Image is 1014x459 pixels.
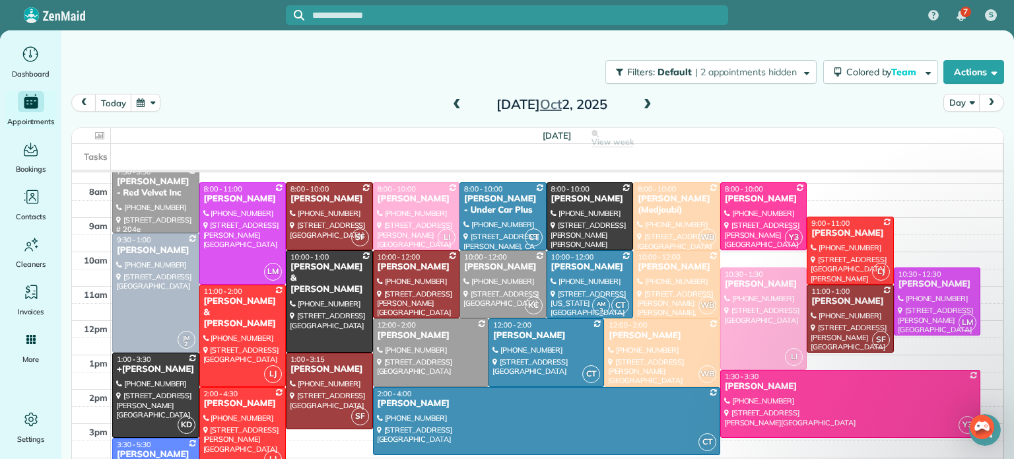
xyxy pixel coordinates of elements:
div: +[PERSON_NAME] [116,364,195,375]
button: Actions [943,60,1004,84]
div: [PERSON_NAME] [463,262,543,273]
span: Settings [17,433,45,446]
span: AM [597,300,605,307]
div: [PERSON_NAME] [898,279,977,290]
a: Bookings [5,139,56,176]
span: Cleaners [16,258,46,271]
button: Colored byTeam [823,60,938,84]
div: [PERSON_NAME] [377,398,716,409]
div: [PERSON_NAME] [551,194,630,205]
span: 10am [84,255,108,265]
span: 10:30 - 1:30 [725,269,763,279]
span: 3pm [89,427,108,437]
small: 2 [178,338,195,351]
span: 1:00 - 3:15 [290,355,325,364]
span: 8:00 - 10:00 [551,184,590,194]
button: Day [943,94,980,112]
span: View week [591,137,634,147]
span: 2:00 - 4:00 [378,389,412,398]
div: [PERSON_NAME] [290,364,369,375]
span: 2pm [89,392,108,403]
span: CT [525,229,543,246]
span: More [22,353,39,366]
a: Dashboard [5,44,56,81]
span: 8:00 - 10:00 [290,184,329,194]
span: JM [183,334,189,341]
span: SF [351,407,369,425]
div: [PERSON_NAME] [551,262,630,273]
div: [PERSON_NAME] - Red Velvet Inc [116,176,195,199]
span: 10:00 - 12:00 [638,252,681,262]
span: 7:30 - 9:30 [117,167,151,176]
button: today [95,94,131,112]
a: Cleaners [5,234,56,271]
div: [PERSON_NAME] - Under Car Plus [463,194,543,216]
div: [PERSON_NAME] [203,194,283,205]
div: [PERSON_NAME] [203,398,283,409]
div: [PERSON_NAME] [492,330,600,341]
span: WB [698,297,716,314]
span: 8:00 - 10:00 [464,184,502,194]
span: CT [582,365,600,383]
div: [PERSON_NAME] [377,262,456,273]
span: KC [525,297,543,314]
a: Appointments [5,91,56,128]
iframe: Intercom live chat [969,414,1001,446]
span: S [989,10,994,20]
span: 10:00 - 12:00 [464,252,507,262]
span: | 2 appointments hidden [695,66,797,78]
svg: Focus search [294,10,304,20]
span: LJ [872,263,890,281]
div: [PERSON_NAME] & [PERSON_NAME] [203,296,283,330]
div: [PERSON_NAME] & [PERSON_NAME] [290,262,369,295]
span: LI [438,229,456,246]
span: 2:00 - 4:30 [204,389,238,398]
span: 9:00 - 11:00 [811,219,850,228]
span: 8:00 - 10:00 [638,184,676,194]
span: Invoices [18,305,44,318]
span: Filters: [627,66,655,78]
span: SF [351,229,369,246]
div: [PERSON_NAME] [377,330,485,341]
span: 8:00 - 10:00 [725,184,763,194]
span: 9:30 - 1:00 [117,235,151,244]
span: 10:30 - 12:30 [898,269,941,279]
div: [PERSON_NAME] [377,194,456,205]
div: [PERSON_NAME] [290,194,369,205]
div: [PERSON_NAME] [724,381,977,392]
div: [PERSON_NAME] (Medjoubi) [637,194,716,216]
div: [PERSON_NAME] [811,296,890,307]
span: 7 [963,7,968,17]
span: Oct [540,96,562,112]
span: Y3 [959,416,976,434]
span: LM [959,314,976,332]
div: [PERSON_NAME] [608,330,716,341]
button: Focus search [286,10,304,20]
span: Team [891,66,918,78]
div: [PERSON_NAME] [724,194,803,205]
span: SF [872,331,890,349]
div: [PERSON_NAME] [637,262,716,273]
span: LI [785,348,803,366]
button: Filters: Default | 2 appointments hidden [605,60,816,84]
div: [PERSON_NAME] [724,279,803,290]
span: 12:00 - 2:00 [609,320,647,330]
span: 12pm [84,324,108,334]
span: 1pm [89,358,108,369]
span: CT [698,433,716,451]
span: 9am [89,221,108,231]
span: 11am [84,289,108,300]
span: Bookings [16,162,46,176]
span: Contacts [16,210,46,223]
span: Y3 [785,229,803,246]
span: KD [178,416,195,434]
span: 11:00 - 1:00 [811,287,850,296]
h2: [DATE] 2, 2025 [469,97,634,112]
span: [DATE] [543,130,571,141]
span: 1:30 - 3:30 [725,372,759,381]
div: 7 unread notifications [947,1,975,30]
span: 8:00 - 11:00 [204,184,242,194]
a: Settings [5,409,56,446]
span: Appointments [7,115,55,128]
span: 10:00 - 12:00 [551,252,594,262]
